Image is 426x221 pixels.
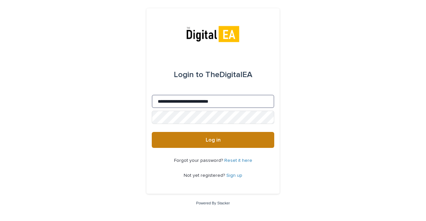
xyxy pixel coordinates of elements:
[196,201,230,205] a: Powered By Stacker
[184,24,242,44] img: mpnAKsivTWiDOsumdcjk
[174,158,224,163] span: Forgot your password?
[152,132,274,148] button: Log in
[174,71,203,79] span: Login to
[224,158,252,163] a: Reset it here
[226,173,242,178] a: Sign up
[184,173,226,178] span: Not yet registered?
[174,65,252,84] div: TheDigitalEA
[206,137,221,143] span: Log in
